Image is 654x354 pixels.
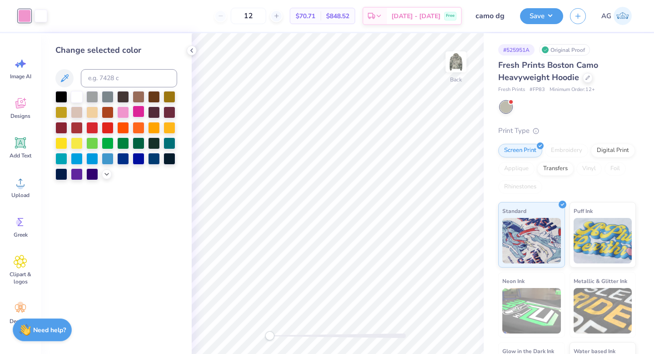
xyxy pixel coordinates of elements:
[498,86,525,94] span: Fresh Prints
[604,162,626,176] div: Foil
[502,218,561,263] img: Standard
[502,276,525,286] span: Neon Ink
[545,144,588,157] div: Embroidery
[33,326,66,334] strong: Need help?
[10,152,31,159] span: Add Text
[601,11,611,21] span: AG
[597,7,636,25] a: AG
[520,8,563,24] button: Save
[574,206,593,216] span: Puff Ink
[550,86,595,94] span: Minimum Order: 12 +
[11,192,30,199] span: Upload
[447,53,465,71] img: Back
[391,11,441,21] span: [DATE] - [DATE]
[231,8,266,24] input: – –
[576,162,602,176] div: Vinyl
[498,126,636,136] div: Print Type
[539,44,590,56] div: Original Proof
[446,13,455,19] span: Free
[450,76,462,84] div: Back
[14,231,28,238] span: Greek
[469,7,513,25] input: Untitled Design
[10,318,31,325] span: Decorate
[574,288,632,334] img: Metallic & Glitter Ink
[530,86,545,94] span: # FP83
[591,144,635,157] div: Digital Print
[498,180,542,194] div: Rhinestones
[10,73,31,80] span: Image AI
[498,44,535,56] div: # 525951A
[574,276,627,286] span: Metallic & Glitter Ink
[498,162,535,176] div: Applique
[326,11,349,21] span: $848.52
[614,7,632,25] img: Anuska Ghosh
[55,44,177,56] div: Change selected color
[574,218,632,263] img: Puff Ink
[502,288,561,334] img: Neon Ink
[498,60,598,83] span: Fresh Prints Boston Camo Heavyweight Hoodie
[265,331,274,340] div: Accessibility label
[498,144,542,157] div: Screen Print
[296,11,315,21] span: $70.71
[5,271,35,285] span: Clipart & logos
[10,112,30,120] span: Designs
[81,69,177,87] input: e.g. 7428 c
[502,206,526,216] span: Standard
[537,162,574,176] div: Transfers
